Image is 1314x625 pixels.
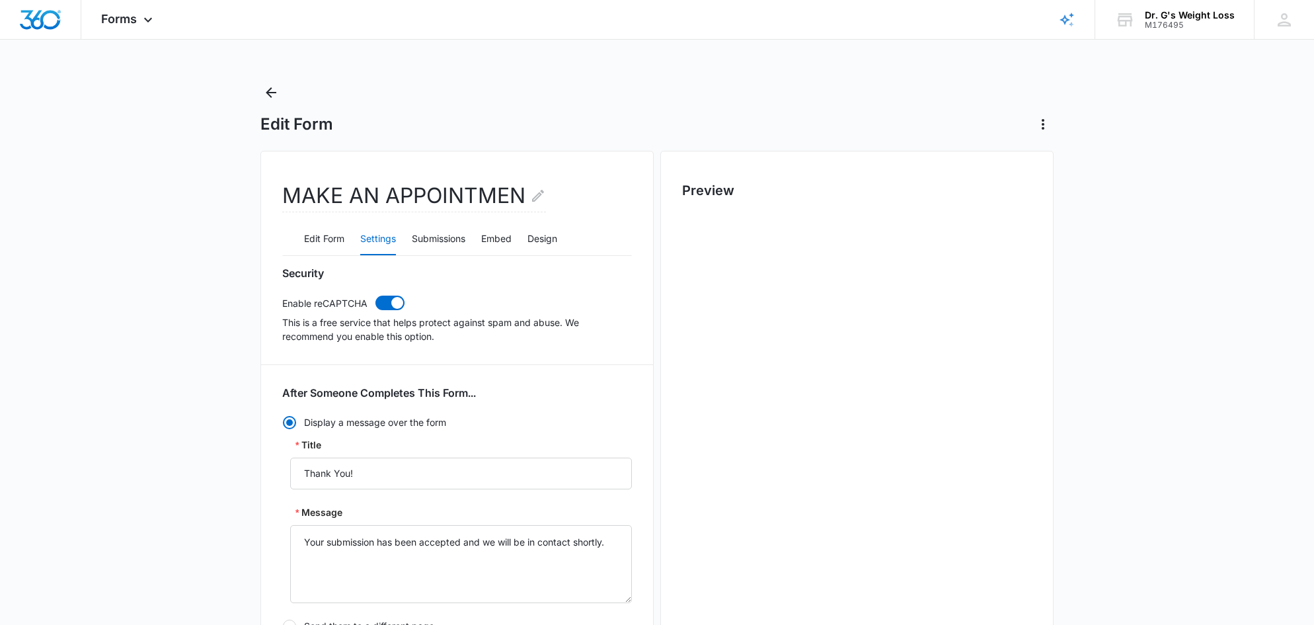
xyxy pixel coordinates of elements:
button: Submissions [412,224,465,255]
button: Embed [481,224,512,255]
button: Design [527,224,557,255]
h2: MAKE AN APPOINTMEN [282,180,546,212]
h2: Preview [682,181,1032,200]
button: Back [260,82,282,103]
p: This is a free service that helps protect against spam and abuse. We recommend you enable this op... [282,315,632,343]
button: Edit Form Name [530,180,546,212]
span: Forms [101,12,137,26]
label: Message [295,505,342,520]
h3: After Someone Completes This Form... [282,386,476,399]
button: Edit Form [304,224,344,255]
input: Title [290,458,632,489]
div: account name [1145,10,1235,21]
h3: Security [282,267,324,280]
div: account id [1145,21,1235,30]
button: Actions [1032,114,1054,135]
p: Enable reCAPTCHA [282,296,367,310]
h1: Edit Form [260,114,333,134]
button: Settings [360,224,396,255]
textarea: Message [290,525,632,603]
label: Display a message over the form [282,415,632,430]
label: Title [295,438,321,452]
